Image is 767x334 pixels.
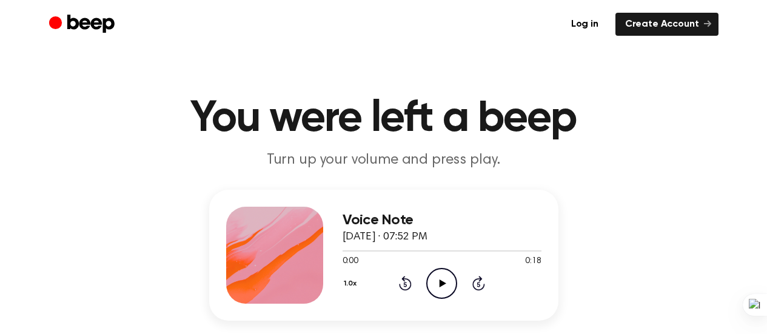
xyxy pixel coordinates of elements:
span: 0:18 [525,255,541,268]
a: Log in [561,13,608,36]
span: 0:00 [343,255,358,268]
a: Beep [49,13,118,36]
p: Turn up your volume and press play. [151,150,617,170]
button: 1.0x [343,273,361,294]
h1: You were left a beep [73,97,694,141]
h3: Voice Note [343,212,541,229]
span: [DATE] · 07:52 PM [343,232,427,242]
a: Create Account [615,13,718,36]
